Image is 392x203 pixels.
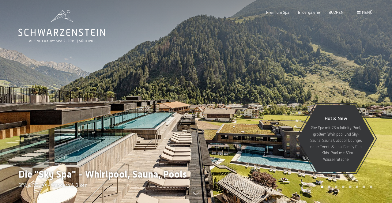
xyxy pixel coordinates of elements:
span: Menü [362,10,372,15]
span: Hot & New [325,115,347,121]
div: Carousel Page 5 [349,186,352,188]
div: Carousel Page 1 (Current Slide) [321,186,324,188]
div: Carousel Page 6 [356,186,359,188]
a: Premium Spa [266,10,289,15]
div: Carousel Page 7 [363,186,365,188]
div: Carousel Pagination [319,186,372,188]
a: Hot & New Sky Spa mit 23m Infinity Pool, großem Whirlpool und Sky-Sauna, Sauna Outdoor Lounge, ne... [297,105,375,172]
div: Carousel Page 8 [370,186,372,188]
div: Carousel Page 3 [335,186,337,188]
a: Bildergalerie [298,10,320,15]
div: Carousel Page 4 [342,186,345,188]
a: BUCHEN [329,10,344,15]
div: Carousel Page 2 [328,186,330,188]
p: Sky Spa mit 23m Infinity Pool, großem Whirlpool und Sky-Sauna, Sauna Outdoor Lounge, neue Event-S... [309,125,363,162]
